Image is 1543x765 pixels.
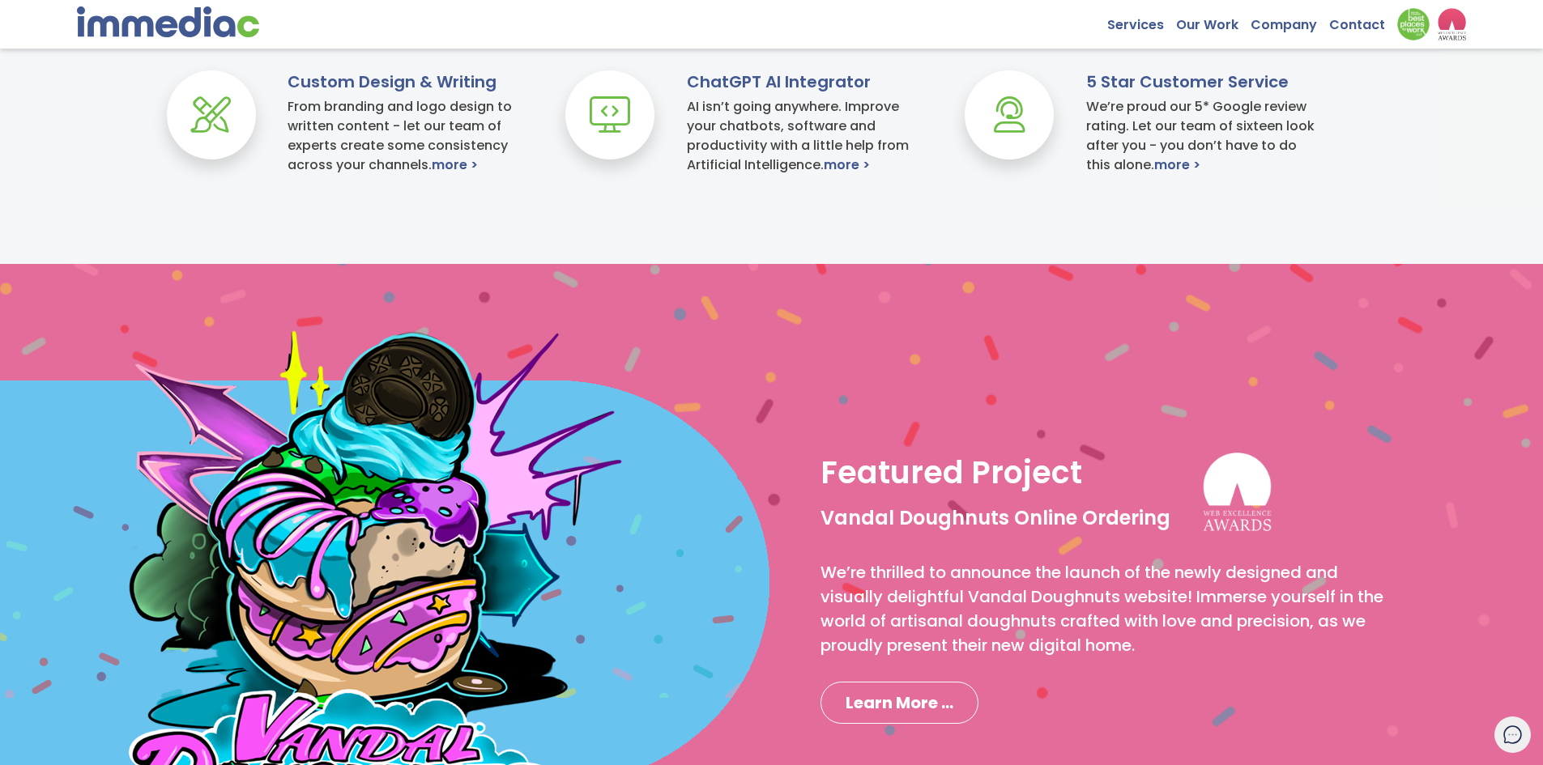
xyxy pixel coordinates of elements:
[77,6,259,37] img: immediac
[288,97,525,175] h4: From branding and logo design to written content - let our team of experts create some consistenc...
[1086,97,1323,175] h4: We’re proud our 5* Google review rating. Let our team of sixteen look after you - you don’t have ...
[1086,70,1323,93] h3: 5 Star Customer Service
[821,504,1189,532] h3: Vandal Doughnuts Online Ordering
[846,691,953,714] span: Learn More ...
[1154,155,1200,175] a: more >
[821,453,1082,493] h2: Featured Project
[1107,8,1176,33] a: Services
[1438,8,1466,40] img: logo2_wea_nobg.webp
[1329,8,1397,33] a: Contact
[1251,8,1329,33] a: Company
[687,97,924,175] h4: AI isn’t going anywhere. Improve your chatbots, software and productivity with a little help from...
[1397,8,1430,40] img: Down
[824,155,870,175] a: more >
[1176,8,1251,33] a: Our Work
[687,70,924,93] h3: ChatGPT AI Integrator
[821,682,978,724] a: Learn More ...
[288,70,525,93] h3: Custom Design & Writing
[432,155,478,175] a: more >
[821,561,1383,657] span: We’re thrilled to announce the launch of the newly designed and visually delightful Vandal Doughn...
[1189,453,1285,540] img: logo2_wea_wh_nobg.webp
